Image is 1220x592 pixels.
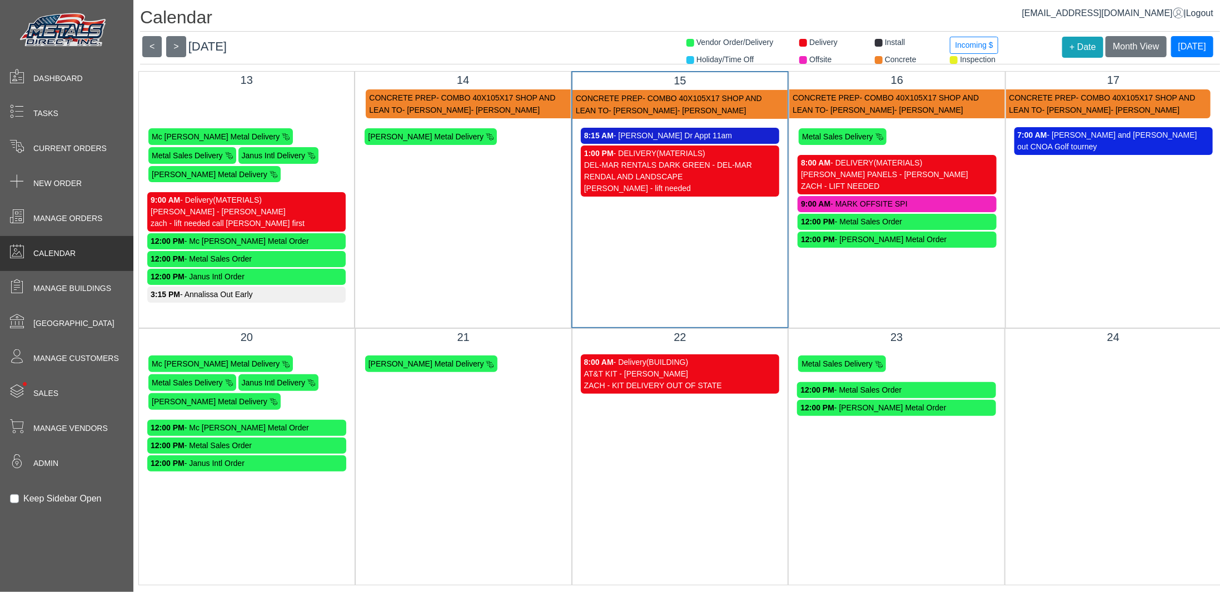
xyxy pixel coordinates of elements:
strong: 12:00 PM [801,217,835,226]
span: - [PERSON_NAME] [402,106,471,114]
div: [PERSON_NAME] PANELS - [PERSON_NAME] [801,169,993,180]
span: (MATERIALS) [656,149,705,158]
div: - DELIVERY [801,157,993,169]
strong: 12:00 PM [151,237,185,245]
div: 14 [363,72,562,88]
span: (MATERIALS) [213,195,262,204]
div: - Janus Intl Order [151,458,343,469]
div: AT&T KIT - [PERSON_NAME] [584,368,776,380]
span: Holiday/Time Off [696,55,754,64]
strong: 8:15 AM [584,131,614,140]
span: [PERSON_NAME] Metal Delivery [369,359,484,368]
button: + Date [1062,37,1103,58]
span: [GEOGRAPHIC_DATA] [33,318,114,329]
span: CONCRETE PREP [793,93,860,102]
div: - Metal Sales Order [151,253,342,265]
span: Metal Sales Delivery [152,378,223,387]
strong: 12:00 PM [800,403,834,412]
div: DEL-MAR RENTALS DARK GREEN - DEL-MAR RENDAL AND LANDSCAPE [584,159,776,183]
div: - DELIVERY [584,148,776,159]
span: - COMBO 40X105X17 SHOP AND LEAN TO [1009,93,1196,114]
div: ZACH - LIFT NEEDED [801,180,993,192]
button: [DATE] [1171,36,1213,57]
span: Delivery [809,38,838,47]
span: Manage Vendors [33,423,108,434]
div: [PERSON_NAME] - [PERSON_NAME] [151,206,342,218]
h1: Calendar [140,7,1220,32]
button: < [142,36,162,57]
div: 22 [581,329,780,345]
div: 17 [1014,72,1213,88]
div: - Metal Sales Order [800,384,993,396]
div: - [PERSON_NAME] and [PERSON_NAME] out CNOA Golf tourney [1018,129,1209,153]
div: - Mc [PERSON_NAME] Metal Order [151,235,342,247]
span: Janus Intl Delivery [242,378,305,387]
span: - [PERSON_NAME] [1111,106,1180,114]
span: - [PERSON_NAME] [894,106,963,114]
div: - [PERSON_NAME] Metal Order [801,234,993,245]
span: Concrete [885,55,917,64]
span: - COMBO 40X105X17 SHOP AND LEAN TO [576,94,762,115]
span: Offsite [809,55,831,64]
strong: 3:15 PM [151,290,180,299]
span: - [PERSON_NAME] [678,106,746,115]
span: Mc [PERSON_NAME] Metal Delivery [152,132,280,141]
span: Vendor Order/Delivery [696,38,774,47]
span: Calendar [33,248,76,259]
span: - [PERSON_NAME] [1042,106,1111,114]
span: - [PERSON_NAME] [471,106,540,114]
span: [PERSON_NAME] Metal Delivery [368,132,484,141]
span: Logout [1186,8,1213,18]
div: - Annalissa Out Early [151,289,342,300]
span: (MATERIALS) [874,158,923,167]
div: - Metal Sales Order [151,440,343,451]
span: Tasks [33,108,58,119]
span: Manage Orders [33,213,102,224]
span: Dashboard [33,73,83,84]
span: Metal Sales Delivery [802,132,873,141]
span: - COMBO 40X105X17 SHOP AND LEAN TO [369,93,555,114]
div: - MARK OFFSITE SPI [801,198,993,210]
strong: 12:00 PM [151,441,185,450]
span: • [11,366,39,402]
button: Month View [1106,36,1166,57]
span: New Order [33,178,82,189]
span: Metal Sales Delivery [801,359,873,368]
div: - Delivery [151,194,342,206]
strong: 8:00 AM [801,158,830,167]
button: > [166,36,186,57]
span: Mc [PERSON_NAME] Metal Delivery [152,359,280,368]
span: Manage Buildings [33,283,111,294]
div: 24 [1014,329,1213,345]
img: Metals Direct Inc Logo [17,10,111,51]
div: ZACH - KIT DELIVERY OUT OF STATE [584,380,776,392]
strong: 12:00 PM [151,423,185,432]
span: (BUILDING) [646,358,688,367]
span: Inspection [960,55,995,64]
span: - [PERSON_NAME] [826,106,895,114]
span: - COMBO 40X105X17 SHOP AND LEAN TO [793,93,979,114]
span: Admin [33,458,58,469]
span: Current Orders [33,143,107,154]
span: [PERSON_NAME] Metal Delivery [152,397,267,406]
div: - Metal Sales Order [801,216,993,228]
div: | [1022,7,1213,20]
div: zach - lift needed call [PERSON_NAME] first [151,218,342,229]
strong: 12:00 PM [151,272,185,281]
label: Keep Sidebar Open [23,492,102,505]
strong: 9:00 AM [801,199,830,208]
div: [PERSON_NAME] - lift needed [584,183,776,194]
div: 23 [797,329,996,345]
div: - Mc [PERSON_NAME] Metal Order [151,422,343,434]
strong: 1:00 PM [584,149,614,158]
span: [EMAIL_ADDRESS][DOMAIN_NAME] [1022,8,1184,18]
span: [PERSON_NAME] Metal Delivery [152,169,267,178]
div: 16 [798,72,996,88]
span: Sales [33,388,58,399]
span: CONCRETE PREP [576,94,643,103]
strong: 8:00 AM [584,358,614,367]
strong: 7:00 AM [1018,131,1047,139]
div: 13 [147,72,346,88]
span: Month View [1113,42,1159,51]
span: Install [885,38,905,47]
